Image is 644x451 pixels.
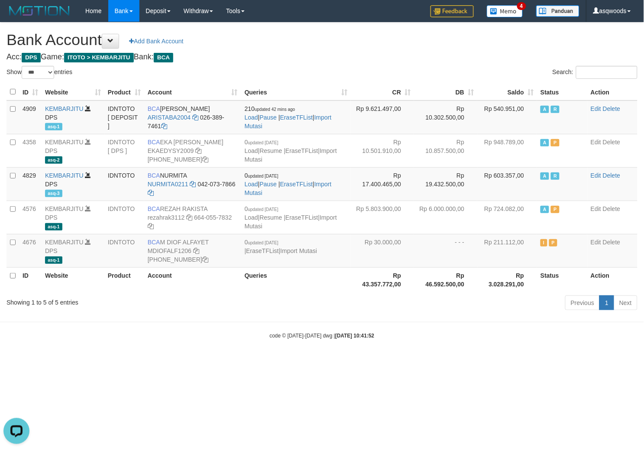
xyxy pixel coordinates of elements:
[45,105,84,112] a: KEMBARJITU
[248,174,278,178] span: updated [DATE]
[148,205,160,212] span: BCA
[537,84,587,101] th: Status
[45,190,62,197] span: asq-3
[603,172,620,179] a: Delete
[148,105,160,112] span: BCA
[414,267,477,292] th: Rp 46.592.500,00
[351,267,414,292] th: Rp 43.357.772,00
[259,114,277,121] a: Pause
[591,172,601,179] a: Edit
[148,139,160,146] span: BCA
[591,139,601,146] a: Edit
[351,84,414,101] th: CR: activate to sort column ascending
[6,31,638,49] h1: Bank Account
[42,134,104,167] td: DPS
[104,134,144,167] td: IDNTOTO [ DPS ]
[245,214,258,221] a: Load
[245,147,258,154] a: Load
[144,101,241,134] td: [PERSON_NAME] 026-389-7461
[245,214,337,230] a: Import Mutasi
[259,214,282,221] a: Resume
[549,239,558,247] span: Paused
[192,114,198,121] a: Copy ARISTABA2004 to clipboard
[280,181,313,188] a: EraseTFList
[477,167,537,201] td: Rp 603.357,00
[186,214,192,221] a: Copy rezahrak3112 to clipboard
[245,181,332,196] a: Import Mutasi
[245,105,332,130] span: | | |
[270,333,375,339] small: code © [DATE]-[DATE] dwg |
[6,295,262,307] div: Showing 1 to 5 of 5 entries
[351,101,414,134] td: Rp 9.621.497,00
[64,53,134,62] span: ITOTO > KEMBARJITU
[202,256,208,263] a: Copy 7152165903 to clipboard
[245,114,258,121] a: Load
[241,267,351,292] th: Queries
[148,181,188,188] a: NURMITA0211
[42,201,104,234] td: DPS
[477,134,537,167] td: Rp 948.789,00
[414,201,477,234] td: Rp 6.000.000,00
[576,66,638,79] input: Search:
[551,139,560,146] span: Paused
[45,223,62,230] span: asq-1
[104,84,144,101] th: Product: activate to sort column ascending
[144,234,241,267] td: M DIOF ALFAYET [PHONE_NUMBER]
[144,134,241,167] td: EKA [PERSON_NAME] [PHONE_NUMBER]
[414,134,477,167] td: Rp 10.857.500,00
[603,139,620,146] a: Delete
[144,167,241,201] td: NURMITA 042-073-7866
[414,101,477,134] td: Rp 10.302.500,00
[148,214,185,221] a: rezahrak3112
[477,84,537,101] th: Saldo: activate to sort column ascending
[553,66,638,79] label: Search:
[477,201,537,234] td: Rp 724.082,00
[351,134,414,167] td: Rp 10.501.910,00
[591,205,601,212] a: Edit
[104,101,144,134] td: IDNTOTO [ DEPOSIT ]
[45,239,84,246] a: KEMBARJITU
[517,2,526,10] span: 4
[154,53,173,62] span: BCA
[45,139,84,146] a: KEMBARJITU
[190,181,196,188] a: Copy NURMITA0211 to clipboard
[22,66,54,79] select: Showentries
[477,234,537,267] td: Rp 211.112,00
[195,147,201,154] a: Copy EKAEDYSY2009 to clipboard
[161,123,167,130] a: Copy 0263897461 to clipboard
[42,167,104,201] td: DPS
[19,84,42,101] th: ID: activate to sort column ascending
[351,201,414,234] td: Rp 5.803.900,00
[551,172,560,180] span: Running
[104,167,144,201] td: IDNTOTO
[19,101,42,134] td: 4909
[614,295,638,310] a: Next
[144,201,241,234] td: REZAH RAKISTA 664-055-7832
[42,234,104,267] td: DPS
[245,139,337,163] span: | | |
[245,139,278,146] span: 0
[245,114,332,130] a: Import Mutasi
[248,207,278,212] span: updated [DATE]
[148,223,154,230] a: Copy 6640557832 to clipboard
[540,106,549,113] span: Active
[245,181,258,188] a: Load
[540,206,549,213] span: Active
[245,205,278,212] span: 0
[104,267,144,292] th: Product
[202,156,208,163] a: Copy 7865564490 to clipboard
[19,201,42,234] td: 4576
[414,167,477,201] td: Rp 19.432.500,00
[259,147,282,154] a: Resume
[351,234,414,267] td: Rp 30.000,00
[477,267,537,292] th: Rp 3.028.291,00
[104,234,144,267] td: IDNTOTO
[599,295,614,310] a: 1
[22,53,41,62] span: DPS
[603,205,620,212] a: Delete
[536,5,579,17] img: panduan.png
[280,247,317,254] a: Import Mutasi
[148,172,160,179] span: BCA
[19,234,42,267] td: 4676
[144,84,241,101] th: Account: activate to sort column ascending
